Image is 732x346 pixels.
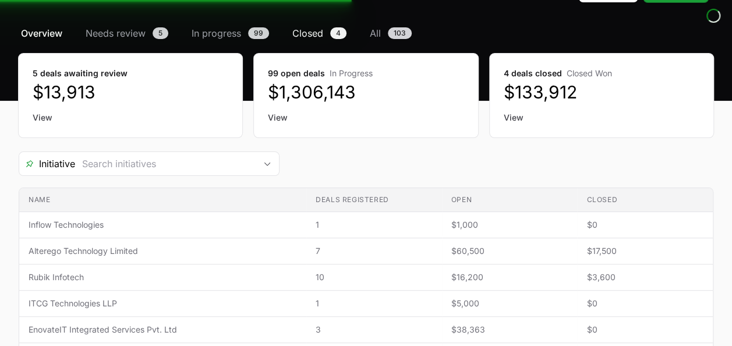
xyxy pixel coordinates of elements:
[586,298,703,309] span: $0
[306,188,442,212] th: Deals registered
[248,27,269,39] span: 99
[451,298,568,309] span: $5,000
[153,27,168,39] span: 5
[75,152,256,175] input: Search initiatives
[388,27,412,39] span: 103
[268,68,464,79] dt: 99 open deals
[586,271,703,283] span: $3,600
[370,26,381,40] span: All
[256,152,279,175] div: Open
[29,219,297,231] span: Inflow Technologies
[586,219,703,231] span: $0
[504,112,699,123] a: View
[86,26,146,40] span: Needs review
[29,324,297,336] span: EnovateIT Integrated Services Pvt. Ltd
[451,219,568,231] span: $1,000
[316,245,433,257] span: 7
[316,219,433,231] span: 1
[19,188,306,212] th: Name
[586,245,703,257] span: $17,500
[29,298,297,309] span: ITCG Technologies LLP
[268,82,464,103] dd: $1,306,143
[290,26,349,40] a: Closed4
[21,26,62,40] span: Overview
[451,271,568,283] span: $16,200
[451,245,568,257] span: $60,500
[586,324,703,336] span: $0
[192,26,241,40] span: In progress
[330,27,346,39] span: 4
[292,26,323,40] span: Closed
[19,157,75,171] span: Initiative
[19,26,713,40] nav: Deals navigation
[19,26,65,40] a: Overview
[33,112,228,123] a: View
[316,324,433,336] span: 3
[189,26,271,40] a: In progress99
[451,324,568,336] span: $38,363
[33,68,228,79] dt: 5 deals awaiting review
[577,188,713,212] th: Closed
[442,188,578,212] th: Open
[567,68,612,78] span: Closed Won
[367,26,414,40] a: All103
[316,271,433,283] span: 10
[83,26,171,40] a: Needs review5
[504,68,699,79] dt: 4 deals closed
[504,82,699,103] dd: $133,912
[268,112,464,123] a: View
[316,298,433,309] span: 1
[29,245,297,257] span: Alterego Technology Limited
[33,82,228,103] dd: $13,913
[29,271,297,283] span: Rubik Infotech
[330,68,373,78] span: In Progress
